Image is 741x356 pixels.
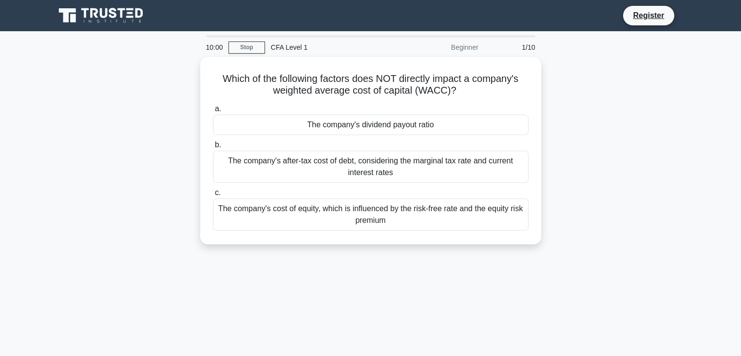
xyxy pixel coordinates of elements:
[265,38,399,57] div: CFA Level 1
[215,188,221,197] span: c.
[228,41,265,54] a: Stop
[200,38,228,57] div: 10:00
[627,9,670,21] a: Register
[399,38,484,57] div: Beginner
[213,151,529,183] div: The company's after-tax cost of debt, considering the marginal tax rate and current interest rates
[215,104,221,113] span: a.
[213,115,529,135] div: The company's dividend payout ratio
[484,38,541,57] div: 1/10
[212,73,530,97] h5: Which of the following factors does NOT directly impact a company's weighted average cost of capi...
[213,198,529,231] div: The company's cost of equity, which is influenced by the risk-free rate and the equity risk premium
[215,140,221,149] span: b.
